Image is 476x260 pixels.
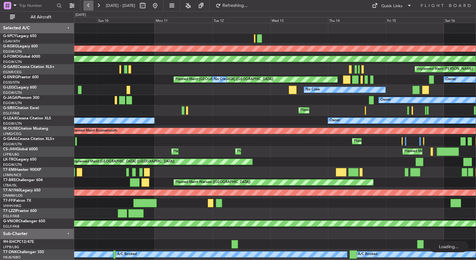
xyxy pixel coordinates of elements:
a: DNMM/LOS [3,193,22,198]
div: No Crew [214,75,228,84]
a: G-GARECessna Citation XLS+ [3,65,55,69]
div: Planned Maint Warsaw ([GEOGRAPHIC_DATA]) [175,178,250,187]
span: G-KGKG [3,45,18,48]
span: 9H-EHC [3,240,17,244]
span: G-VNOR [3,219,18,223]
a: EGSS/STN [3,80,20,85]
a: T7-DNKChallenger 350 [3,250,44,254]
a: 9H-EHCPC12/47E [3,240,34,244]
a: G-KGKGLegacy 600 [3,45,38,48]
a: VHHH/HKG [3,204,21,208]
a: T7-EMIHawker 900XP [3,168,41,172]
span: T7-DNK [3,250,17,254]
span: LX-TRO [3,158,17,161]
a: T7-LZZIPraetor 600 [3,209,37,213]
a: LFMD/CEQ [3,132,21,136]
div: Wed 13 [270,17,328,23]
div: Quick Links [381,3,402,9]
a: LFPB/LBG [3,152,19,157]
a: G-FOMOGlobal 6000 [3,55,40,59]
a: T7-N1960Legacy 650 [3,189,40,192]
span: G-FOMO [3,55,19,59]
a: G-VNORChallenger 650 [3,219,45,223]
a: G-LEAXCessna Citation XLS [3,117,51,120]
div: Tue 12 [212,17,270,23]
a: G-JAGAPhenom 300 [3,96,39,100]
span: M-OUSE [3,127,18,131]
span: T7-BRE [3,178,16,182]
a: EGGW/LTN [3,49,22,54]
span: T7-EMI [3,168,15,172]
span: T7-LZZI [3,209,16,213]
span: [DATE] - [DATE] [106,3,135,8]
div: Planned Maint [GEOGRAPHIC_DATA] ([GEOGRAPHIC_DATA]) [175,75,274,84]
span: Refreshing... [222,3,248,8]
a: M-OUSECitation Mustang [3,127,48,131]
span: CS-JHH [3,147,17,151]
span: G-GARE [3,65,17,69]
span: T7-N1960 [3,189,21,192]
input: Trip Number [19,1,55,10]
a: CS-JHHGlobal 6000 [3,147,38,151]
div: Thu 14 [328,17,386,23]
a: EGLF/FAB [3,111,19,116]
a: EGGW/LTN [3,101,22,105]
div: No Crew [306,85,320,94]
span: G-GAAL [3,137,17,141]
div: Unplanned Maint [PERSON_NAME] [417,65,473,74]
a: EGGW/LTN [3,121,22,126]
div: Loading... [429,241,468,252]
a: T7-FFIFalcon 7X [3,199,31,203]
a: G-LEGCLegacy 600 [3,86,36,89]
span: G-LEAX [3,117,17,120]
a: T7-BREChallenger 604 [3,178,43,182]
a: EGLF/FAB [3,214,19,219]
button: Quick Links [369,1,415,11]
span: G-JAGA [3,96,17,100]
a: LGAV/ATH [3,39,20,44]
div: Owner [445,75,456,84]
div: Unplanned Maint [GEOGRAPHIC_DATA] ([GEOGRAPHIC_DATA]) [72,157,174,166]
a: LX-TROLegacy 650 [3,158,36,161]
div: Fri 15 [386,17,444,23]
div: Planned Maint [GEOGRAPHIC_DATA] ([GEOGRAPHIC_DATA]) [237,147,335,156]
a: EGGW/LTN [3,60,22,64]
span: G-SIRS [3,106,15,110]
a: LFPB/LBG [3,245,19,249]
a: EGNR/CEG [3,70,22,75]
a: G-ENRGPraetor 600 [3,75,39,79]
div: A/C Booked [117,250,137,259]
div: Owner [330,116,340,125]
a: G-GAALCessna Citation XLS+ [3,137,55,141]
button: Refreshing... [213,1,250,11]
div: Planned Maint Bournemouth [72,126,117,136]
span: G-LEGC [3,86,17,89]
span: G-SPCY [3,34,17,38]
span: G-ENRG [3,75,18,79]
div: Planned Maint [GEOGRAPHIC_DATA] ([GEOGRAPHIC_DATA]) [300,106,398,115]
div: [DATE] [75,12,86,18]
a: HKJK/NBO [3,255,21,260]
div: Mon 11 [155,17,212,23]
a: G-SPCYLegacy 650 [3,34,36,38]
a: EGLF/FAB [3,224,19,229]
a: G-SIRSCitation Excel [3,106,39,110]
div: Planned Maint [354,137,377,146]
span: T7-FFI [3,199,14,203]
a: LTBA/ISL [3,183,17,188]
div: Planned Maint [GEOGRAPHIC_DATA] ([GEOGRAPHIC_DATA]) [173,147,271,156]
div: A/C Booked [358,250,378,259]
a: EGGW/LTN [3,162,22,167]
a: LFMN/NCE [3,173,21,177]
a: EGGW/LTN [3,142,22,147]
span: All Aircraft [16,15,66,19]
div: Owner [380,95,391,105]
div: Sun 10 [97,17,155,23]
button: All Aircraft [7,12,68,22]
a: EGGW/LTN [3,90,22,95]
